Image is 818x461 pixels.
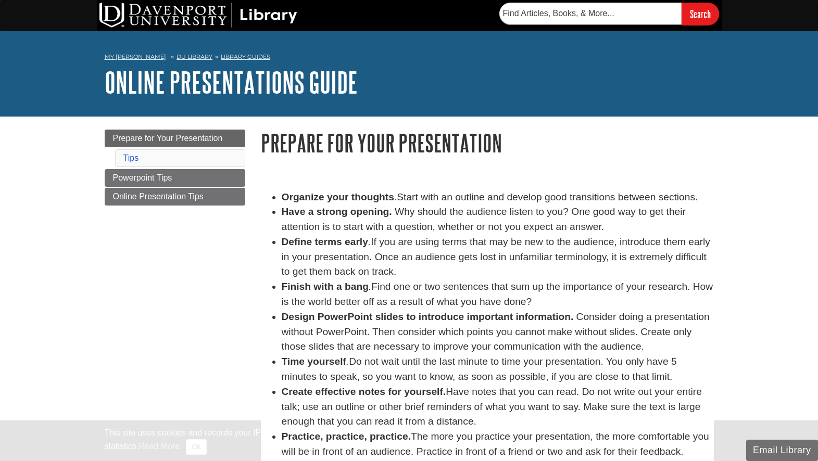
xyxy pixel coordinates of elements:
li: Have notes that you can read. Do not write out your entire talk; use an outline or other brief re... [282,385,714,429]
strong: Have a strong opening. [282,206,392,217]
div: Guide Page Menu [105,130,245,206]
a: Tips [123,153,139,162]
strong: Finish with a bang [282,281,369,292]
li: Why should the audience listen to you? One good way to get their attention is to start with a que... [282,204,714,235]
em: . [368,236,371,247]
div: This site uses cookies and records your IP address for usage statistics. Additionally, we use Goo... [105,427,714,455]
em: . [346,356,349,367]
form: Searches DU Library's articles, books, and more [499,3,719,25]
a: Read More [139,442,180,451]
img: DU Library [99,3,297,28]
span: Online Presentation Tips [113,192,204,201]
strong: Practice, practice, practice. [282,431,411,442]
li: Consider doing a presentation without PowerPoint. Then consider which points you cannot make with... [282,310,714,354]
strong: Define terms early [282,236,368,247]
span: Powerpoint Tips [113,173,172,182]
li: If you are using terms that may be new to the audience, introduce them early in your presentation... [282,235,714,279]
span: Prepare for Your Presentation [113,134,223,143]
li: Start with an outline and develop good transitions between sections. [282,190,714,205]
a: Library Guides [221,53,270,60]
li: Find one or two sentences that sum up the importance of your research. How is the world better of... [282,279,714,310]
a: Prepare for Your Presentation [105,130,245,147]
input: Find Articles, Books, & More... [499,3,682,24]
a: My [PERSON_NAME] [105,53,166,61]
button: Email Library [746,440,818,461]
a: Online Presentation Tips [105,188,245,206]
strong: Create effective notes for yourself. [282,386,446,397]
strong: Organize your thoughts [282,191,394,202]
input: Search [682,3,719,25]
a: Online Presentations Guide [105,66,358,98]
strong: Time yourself [282,356,346,367]
a: DU Library [177,53,212,60]
strong: Design PowerPoint slides to introduce important information. [282,311,574,322]
button: Close [186,439,206,455]
em: . [394,191,397,202]
a: Powerpoint Tips [105,169,245,187]
h1: Prepare for Your Presentation [261,130,714,156]
li: Do not wait until the last minute to time your presentation. You only have 5 minutes to speak, so... [282,354,714,385]
nav: breadcrumb [105,50,714,67]
em: . [369,281,371,292]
